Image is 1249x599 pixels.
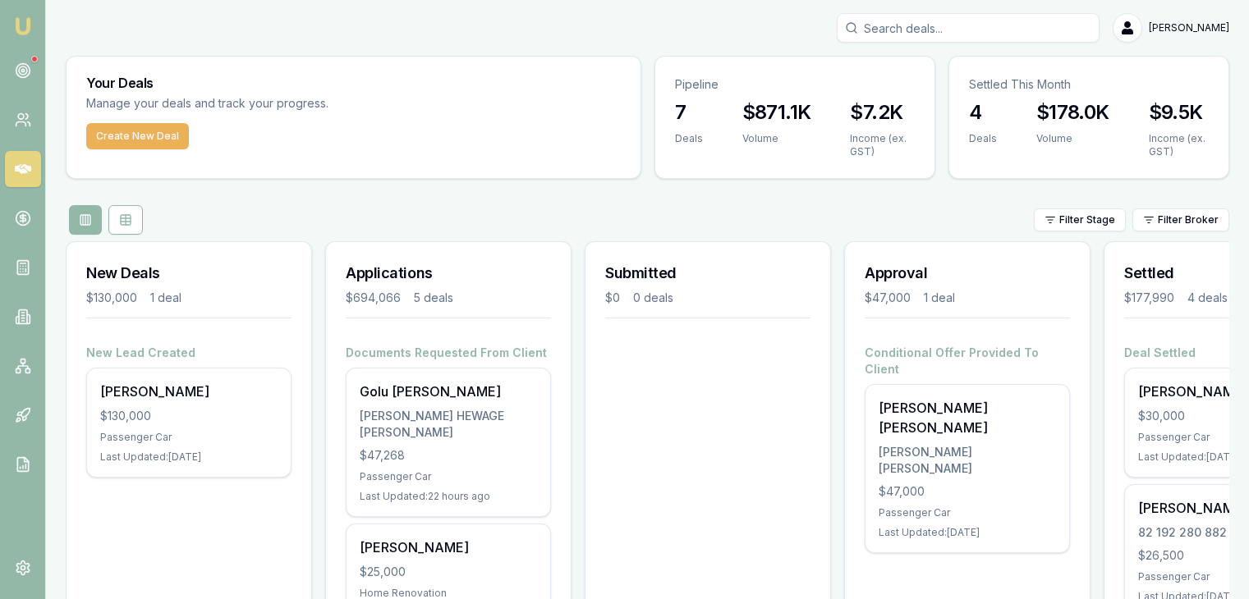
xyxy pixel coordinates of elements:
[100,450,278,464] div: Last Updated: [DATE]
[1158,213,1219,226] span: Filter Broker
[865,290,911,306] div: $47,000
[360,564,537,580] div: $25,000
[605,262,810,285] h3: Submitted
[86,76,621,89] h3: Your Deals
[879,526,1056,539] div: Last Updated: [DATE]
[360,408,537,441] div: [PERSON_NAME] HEWAGE [PERSON_NAME]
[1036,99,1109,126] h3: $178.0K
[675,132,703,145] div: Deals
[865,262,1070,285] h3: Approval
[86,262,292,285] h3: New Deals
[879,444,1056,477] div: [PERSON_NAME] [PERSON_NAME]
[360,470,537,483] div: Passenger Car
[346,262,551,285] h3: Applications
[1187,290,1228,306] div: 4 deals
[924,290,955,306] div: 1 deal
[86,290,137,306] div: $130,000
[13,16,33,36] img: emu-icon-u.png
[969,76,1209,93] p: Settled This Month
[414,290,453,306] div: 5 deals
[969,99,997,126] h3: 4
[1059,213,1115,226] span: Filter Stage
[360,537,537,557] div: [PERSON_NAME]
[360,490,537,503] div: Last Updated: 22 hours ago
[1132,208,1229,231] button: Filter Broker
[879,483,1056,500] div: $47,000
[675,76,915,93] p: Pipeline
[1036,132,1109,145] div: Volume
[865,345,1070,377] h4: Conditional Offer Provided To Client
[1149,21,1229,34] span: [PERSON_NAME]
[346,290,401,306] div: $694,066
[150,290,181,306] div: 1 deal
[1124,290,1174,306] div: $177,990
[86,123,189,149] button: Create New Deal
[1149,99,1209,126] h3: $9.5K
[675,99,703,126] h3: 7
[86,94,507,113] p: Manage your deals and track your progress.
[742,99,811,126] h3: $871.1K
[969,132,997,145] div: Deals
[605,290,620,306] div: $0
[1034,208,1126,231] button: Filter Stage
[742,132,811,145] div: Volume
[100,382,278,401] div: [PERSON_NAME]
[86,345,292,361] h4: New Lead Created
[100,431,278,444] div: Passenger Car
[850,99,914,126] h3: $7.2K
[100,408,278,424] div: $130,000
[879,506,1056,519] div: Passenger Car
[879,398,1056,437] div: [PERSON_NAME] [PERSON_NAME]
[837,13,1100,43] input: Search deals
[360,382,537,401] div: Golu [PERSON_NAME]
[633,290,673,306] div: 0 deals
[346,345,551,361] h4: Documents Requested From Client
[360,447,537,464] div: $47,268
[1149,132,1209,158] div: Income (ex. GST)
[850,132,914,158] div: Income (ex. GST)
